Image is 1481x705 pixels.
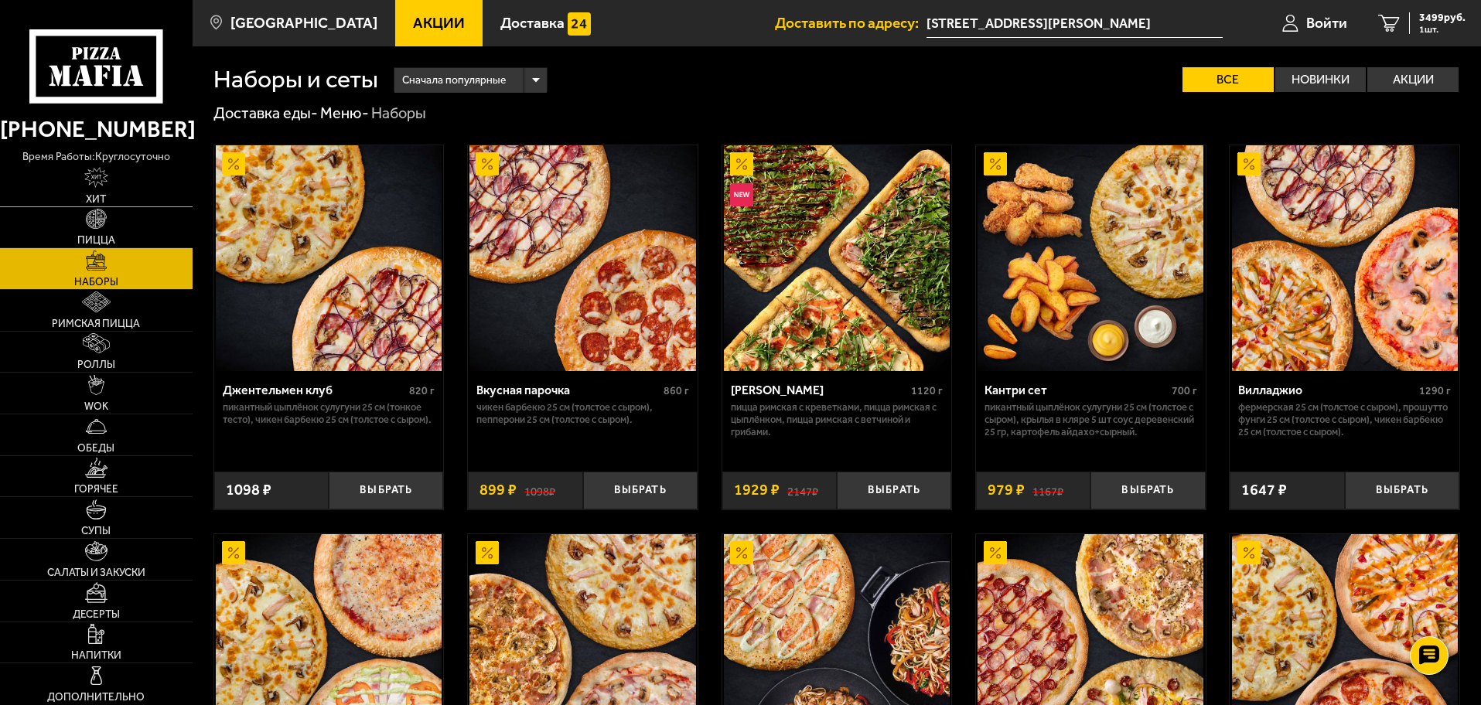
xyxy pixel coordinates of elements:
span: Акции [413,15,465,30]
a: Доставка еды- [213,104,318,122]
img: Мама Миа [724,145,950,371]
span: [GEOGRAPHIC_DATA] [230,15,377,30]
span: Дополнительно [47,692,145,703]
span: 3499 руб. [1419,12,1466,23]
span: 860 г [664,384,689,397]
span: Супы [81,526,111,536]
div: Кантри сет [984,383,1168,397]
button: Выбрать [329,472,443,509]
label: Все [1182,67,1274,92]
p: Пикантный цыплёнок сулугуни 25 см (толстое с сыром), крылья в кляре 5 шт соус деревенский 25 гр, ... [984,401,1197,438]
span: Наборы [74,277,118,288]
button: Выбрать [583,472,698,509]
span: 1290 г [1419,384,1451,397]
div: Наборы [371,104,426,124]
input: Ваш адрес доставки [926,9,1223,38]
span: 1120 г [911,384,943,397]
span: Хит [86,194,106,205]
img: Акционный [1237,541,1261,564]
span: 979 ₽ [988,482,1025,498]
span: 820 г [409,384,435,397]
span: 1647 ₽ [1241,482,1287,498]
label: Акции [1367,67,1459,92]
span: улица Бабушкина, 123КБ [926,9,1223,38]
span: 700 г [1172,384,1197,397]
span: Доставка [500,15,565,30]
span: Обеды [77,443,114,454]
span: Римская пицца [52,318,140,329]
img: Акционный [222,541,245,564]
img: Акционный [476,152,499,175]
a: Меню- [320,104,369,122]
p: Фермерская 25 см (толстое с сыром), Прошутто Фунги 25 см (толстое с сыром), Чикен Барбекю 25 см (... [1238,401,1451,438]
span: 1098 ₽ [226,482,271,498]
a: АкционныйВкусная парочка [468,145,698,371]
img: Акционный [476,541,499,564]
button: Выбрать [1090,472,1205,509]
a: АкционныйКантри сет [976,145,1206,371]
img: 15daf4d41897b9f0e9f617042186c801.svg [568,12,591,36]
h1: Наборы и сеты [213,67,378,92]
div: Вкусная парочка [476,383,660,397]
div: [PERSON_NAME] [731,383,908,397]
span: Десерты [73,609,120,620]
p: Пицца Римская с креветками, Пицца Римская с цыплёнком, Пицца Римская с ветчиной и грибами. [731,401,944,438]
img: Джентельмен клуб [216,145,442,371]
img: Акционный [984,541,1007,564]
div: Вилладжио [1238,383,1415,397]
img: Акционный [984,152,1007,175]
p: Чикен Барбекю 25 см (толстое с сыром), Пепперони 25 см (толстое с сыром). [476,401,689,426]
img: Акционный [730,152,753,175]
img: Новинка [730,183,753,206]
label: Новинки [1275,67,1367,92]
img: Акционный [222,152,245,175]
span: Салаты и закуски [47,567,145,578]
s: 1167 ₽ [1032,482,1063,498]
span: Роллы [77,359,115,370]
span: Войти [1306,15,1347,30]
s: 2147 ₽ [787,482,818,498]
div: Джентельмен клуб [223,383,406,397]
a: АкционныйВилладжио [1230,145,1459,371]
img: Вкусная парочка [469,145,695,371]
s: 1098 ₽ [524,482,555,498]
img: Акционный [1237,152,1261,175]
img: Вилладжио [1232,145,1458,371]
span: 1 шт. [1419,25,1466,34]
span: 899 ₽ [479,482,517,498]
img: Акционный [730,541,753,564]
button: Выбрать [1345,472,1459,509]
span: Напитки [71,650,121,661]
span: Сначала популярные [402,66,506,95]
p: Пикантный цыплёнок сулугуни 25 см (тонкое тесто), Чикен Барбекю 25 см (толстое с сыром). [223,401,435,426]
span: 1929 ₽ [734,482,780,498]
span: Горячее [74,484,118,495]
img: Кантри сет [978,145,1203,371]
span: Доставить по адресу: [775,15,926,30]
span: WOK [84,401,108,412]
span: Пицца [77,235,115,246]
button: Выбрать [837,472,951,509]
a: АкционныйНовинкаМама Миа [722,145,952,371]
a: АкционныйДжентельмен клуб [214,145,444,371]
